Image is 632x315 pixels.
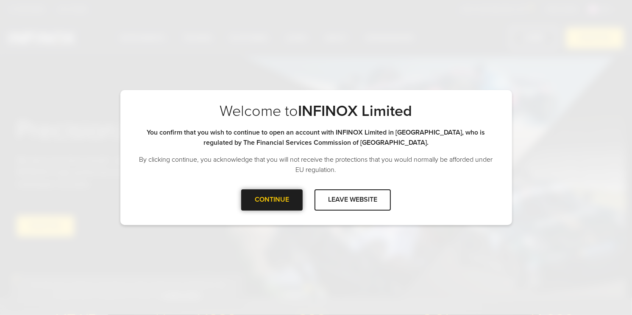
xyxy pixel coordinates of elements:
div: LEAVE WEBSITE [315,189,391,210]
strong: You confirm that you wish to continue to open an account with INFINOX Limited in [GEOGRAPHIC_DATA... [147,128,485,147]
div: CONTINUE [241,189,303,210]
p: By clicking continue, you acknowledge that you will not receive the protections that you would no... [137,155,495,175]
p: Welcome to [137,102,495,121]
strong: INFINOX Limited [298,102,412,120]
